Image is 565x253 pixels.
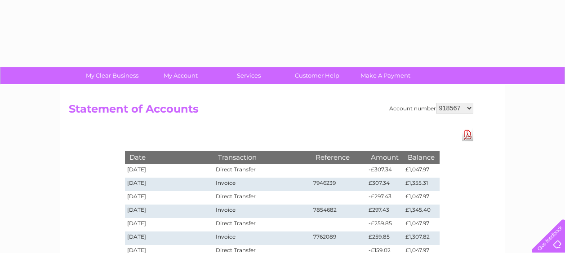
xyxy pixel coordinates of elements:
[311,205,367,218] td: 7854682
[214,191,311,205] td: Direct Transfer
[311,151,367,164] th: Reference
[403,205,439,218] td: £1,345.40
[389,103,473,113] div: Account number
[403,218,439,231] td: £1,047.97
[125,191,214,205] td: [DATE]
[280,67,354,84] a: Customer Help
[311,231,367,245] td: 7762089
[214,178,311,191] td: Invoice
[125,205,214,218] td: [DATE]
[125,218,214,231] td: [DATE]
[125,231,214,245] td: [DATE]
[143,67,218,84] a: My Account
[366,151,403,164] th: Amount
[214,231,311,245] td: Invoice
[125,178,214,191] td: [DATE]
[366,218,403,231] td: -£259.85
[462,128,473,141] a: Download Pdf
[366,164,403,178] td: -£307.34
[403,151,439,164] th: Balance
[311,178,367,191] td: 7946239
[366,191,403,205] td: -£297.43
[214,205,311,218] td: Invoice
[214,218,311,231] td: Direct Transfer
[366,178,403,191] td: £307.34
[75,67,149,84] a: My Clear Business
[348,67,423,84] a: Make A Payment
[403,164,439,178] td: £1,047.97
[214,164,311,178] td: Direct Transfer
[403,178,439,191] td: £1,355.31
[125,151,214,164] th: Date
[366,231,403,245] td: £259.85
[366,205,403,218] td: £297.43
[403,191,439,205] td: £1,047.97
[212,67,286,84] a: Services
[403,231,439,245] td: £1,307.82
[125,164,214,178] td: [DATE]
[69,103,473,120] h2: Statement of Accounts
[214,151,311,164] th: Transaction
